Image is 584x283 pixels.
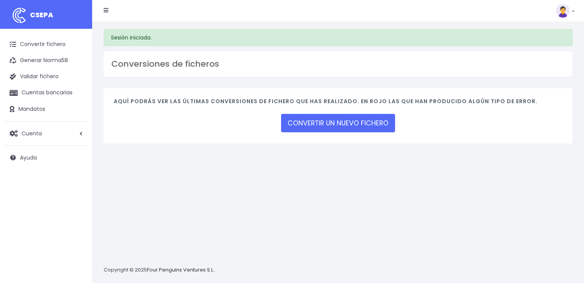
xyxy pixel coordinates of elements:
[4,69,88,85] a: Validar fichero
[4,36,88,53] a: Convertir fichero
[4,53,88,69] a: Generar Norma58
[4,85,88,101] a: Cuentas bancarias
[30,10,53,20] span: CSEPA
[147,266,214,273] a: Four Penguins Ventures S.L.
[4,125,88,141] a: Cuenta
[281,114,395,132] a: CONVERTIR UN NUEVO FICHERO
[104,266,215,274] p: Copyright © 2025 .
[104,29,572,46] div: Sesión iniciada.
[20,154,37,161] span: Ayuda
[111,59,565,69] h3: Conversiones de ficheros
[22,129,42,137] span: Cuenta
[4,101,88,117] a: Mandatos
[114,98,562,109] h4: Aquí podrás ver las últimas conversiones de fichero que has realizado. En rojo las que han produc...
[556,4,570,18] img: profile
[10,6,29,25] img: logo
[4,150,88,166] a: Ayuda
